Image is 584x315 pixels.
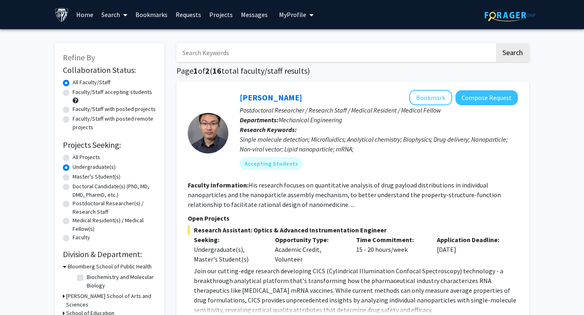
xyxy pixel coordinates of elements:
b: Faculty Information: [188,181,249,189]
p: Open Projects [188,213,518,223]
a: Messages [237,0,272,29]
mat-chip: Accepting Students [240,157,303,170]
iframe: Chat [6,279,34,309]
span: Refine By [63,52,95,62]
span: My Profile [279,11,306,19]
a: Search [97,0,131,29]
h2: Projects Seeking: [63,140,156,150]
p: Time Commitment: [356,235,425,245]
span: Mechanical Engineering [279,116,342,124]
span: 2 [205,66,210,76]
p: Postdoctoral Researcher / Research Staff / Medical Resident / Medical Fellow [240,105,518,115]
span: 16 [213,66,221,76]
label: All Projects [73,153,100,162]
div: Single molecule detection; Microfluidics; Analytical chemistry; Biophysics; Drug delivery; Nanopa... [240,134,518,154]
span: Research Assistant: Optics & Advanced Instrumentation Engineer [188,225,518,235]
label: Faculty/Staff accepting students [73,88,152,96]
h2: Collaboration Status: [63,65,156,75]
button: Add Sixuan Li to Bookmarks [409,90,452,105]
p: Join our cutting-edge research developing CICS (Cylindrical Illumination Confocal Spectroscopy) t... [194,266,518,315]
a: Projects [205,0,237,29]
div: 15 - 20 hours/week [350,235,431,264]
b: Departments: [240,116,279,124]
img: Johns Hopkins University Logo [55,8,69,22]
label: Medical Resident(s) / Medical Fellow(s) [73,216,156,233]
div: Academic Credit, Volunteer [269,235,350,264]
span: 1 [193,66,198,76]
label: Undergraduate(s) [73,163,116,171]
label: Faculty/Staff with posted projects [73,105,156,113]
a: [PERSON_NAME] [240,92,302,102]
p: Seeking: [194,235,263,245]
h3: Bloomberg School of Public Health [68,262,152,271]
a: Requests [172,0,205,29]
a: Bookmarks [131,0,172,29]
label: Faculty/Staff with posted remote projects [73,115,156,132]
label: Faculty [73,233,90,242]
h3: [PERSON_NAME] School of Arts and Sciences [66,292,156,309]
div: Undergraduate(s), Master's Student(s) [194,245,263,264]
h2: Division & Department: [63,249,156,259]
label: All Faculty/Staff [73,78,110,87]
button: Search [496,43,529,62]
label: Biochemistry and Molecular Biology [87,273,154,290]
label: Master's Student(s) [73,172,120,181]
a: Home [72,0,97,29]
button: Compose Request to Sixuan Li [455,90,518,105]
img: ForagerOne Logo [485,9,535,21]
p: Opportunity Type: [275,235,344,245]
h1: Page of ( total faculty/staff results) [176,66,529,76]
fg-read-more: His research focuses on quantitative analysis of drug payload distributions in individual nanopar... [188,181,501,209]
div: [DATE] [431,235,512,264]
input: Search Keywords [176,43,495,62]
label: Doctoral Candidate(s) (PhD, MD, DMD, PharmD, etc.) [73,182,156,199]
b: Research Keywords: [240,126,297,134]
p: Application Deadline: [437,235,506,245]
label: Postdoctoral Researcher(s) / Research Staff [73,199,156,216]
